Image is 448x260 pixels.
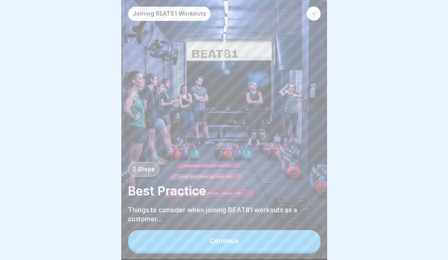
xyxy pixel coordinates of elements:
[132,10,206,17] p: Joining BEAT81 Workouts
[132,166,155,173] p: 2 Steps
[128,230,320,251] button: Continue
[128,183,320,199] p: Best Practice
[128,205,320,223] p: Things to consider when joining BEAT81 workouts as a customer...
[209,237,239,244] div: Continue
